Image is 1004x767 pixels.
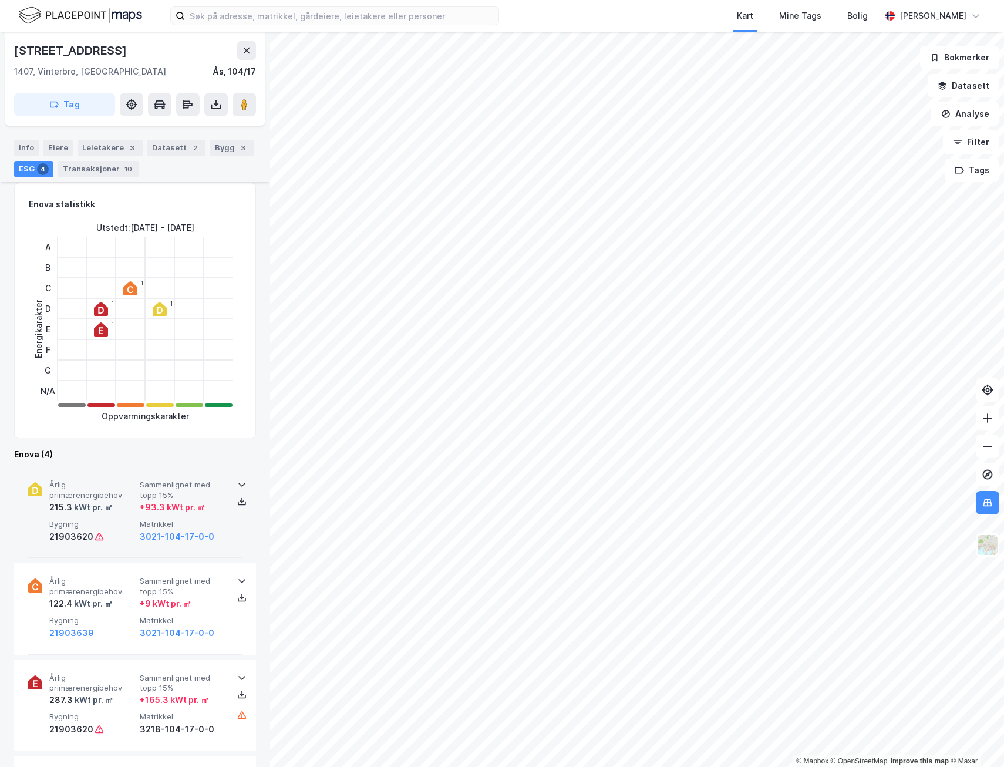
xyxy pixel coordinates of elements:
[14,140,39,156] div: Info
[796,757,828,765] a: Mapbox
[737,9,753,23] div: Kart
[111,321,114,328] div: 1
[73,693,113,707] div: kWt pr. ㎡
[49,693,113,707] div: 287.3
[41,381,55,401] div: N/A
[14,161,53,177] div: ESG
[41,360,55,381] div: G
[210,140,254,156] div: Bygg
[14,448,256,462] div: Enova (4)
[831,757,888,765] a: OpenStreetMap
[14,41,129,60] div: [STREET_ADDRESS]
[945,159,999,182] button: Tags
[14,65,166,79] div: 1407, Vinterbro, [GEOGRAPHIC_DATA]
[891,757,949,765] a: Improve this map
[928,74,999,97] button: Datasett
[140,693,209,707] div: + 165.3 kWt pr. ㎡
[237,142,249,154] div: 3
[37,163,49,175] div: 4
[72,500,113,514] div: kWt pr. ㎡
[41,319,55,339] div: E
[96,221,194,235] div: Utstedt : [DATE] - [DATE]
[140,722,225,736] div: 3218-104-17-0-0
[49,597,113,611] div: 122.4
[899,9,966,23] div: [PERSON_NAME]
[102,409,189,423] div: Oppvarmingskarakter
[32,300,46,358] div: Energikarakter
[126,142,138,154] div: 3
[41,257,55,278] div: B
[189,142,201,154] div: 2
[43,140,73,156] div: Eiere
[140,530,214,544] button: 3021-104-17-0-0
[41,339,55,360] div: F
[49,480,135,500] span: Årlig primærenergibehov
[140,519,225,529] span: Matrikkel
[49,615,135,625] span: Bygning
[140,712,225,722] span: Matrikkel
[140,480,225,500] span: Sammenlignet med topp 15%
[185,7,498,25] input: Søk på adresse, matrikkel, gårdeiere, leietakere eller personer
[140,576,225,597] span: Sammenlignet med topp 15%
[49,673,135,694] span: Årlig primærenergibehov
[49,722,93,736] div: 21903620
[920,46,999,69] button: Bokmerker
[41,298,55,319] div: D
[213,65,256,79] div: Ås, 104/17
[49,712,135,722] span: Bygning
[945,711,1004,767] iframe: Chat Widget
[41,237,55,257] div: A
[58,161,139,177] div: Transaksjoner
[140,673,225,694] span: Sammenlignet med topp 15%
[19,5,142,26] img: logo.f888ab2527a4732fd821a326f86c7f29.svg
[140,597,191,611] div: + 9 kWt pr. ㎡
[78,140,143,156] div: Leietakere
[111,300,114,307] div: 1
[49,519,135,529] span: Bygning
[49,626,94,640] button: 21903639
[140,615,225,625] span: Matrikkel
[49,530,93,544] div: 21903620
[147,140,205,156] div: Datasett
[29,197,95,211] div: Enova statistikk
[140,500,205,514] div: + 93.3 kWt pr. ㎡
[779,9,821,23] div: Mine Tags
[122,163,134,175] div: 10
[72,597,113,611] div: kWt pr. ㎡
[140,626,214,640] button: 3021-104-17-0-0
[943,130,999,154] button: Filter
[41,278,55,298] div: C
[14,93,115,116] button: Tag
[49,576,135,597] span: Årlig primærenergibehov
[847,9,868,23] div: Bolig
[49,500,113,514] div: 215.3
[140,280,143,287] div: 1
[931,102,999,126] button: Analyse
[976,534,999,556] img: Z
[170,300,173,307] div: 1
